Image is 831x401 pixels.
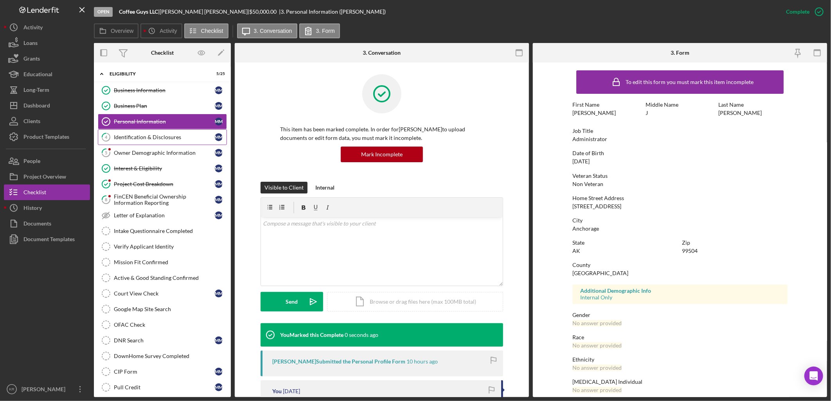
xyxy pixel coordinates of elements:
div: You Marked this Complete [280,332,344,338]
div: Checklist [151,50,174,56]
div: Race [572,334,788,340]
div: Active & Good Standing Confirmed [114,275,227,281]
div: You [272,388,282,394]
div: Open [94,7,113,17]
button: Overview [94,23,138,38]
a: Active & Good Standing Confirmed [98,270,227,286]
div: Internal Only [580,294,780,301]
div: Loans [23,35,38,53]
a: OFAC Check [98,317,227,333]
div: M M [215,290,223,297]
div: Date of Birth [572,150,788,156]
div: [DATE] [572,158,590,165]
div: CIP Form [114,369,215,375]
div: [PERSON_NAME] [572,110,616,116]
div: Clients [23,113,40,131]
div: No answer provided [572,365,622,371]
button: KR[PERSON_NAME] [4,381,90,397]
label: 3. Conversation [254,28,292,34]
tspan: 5 [105,150,107,155]
div: 5 / 25 [211,72,225,76]
div: History [23,200,42,218]
a: Documents [4,216,90,231]
button: 3. Form [299,23,340,38]
div: [PERSON_NAME] [PERSON_NAME] | [160,9,249,15]
tspan: 4 [105,134,108,140]
div: First Name [572,102,642,108]
div: To edit this form you must mark this item incomplete [626,79,754,85]
div: Eligibility [110,72,205,76]
div: 99504 [682,248,698,254]
div: Pull Credit [114,384,215,390]
a: Grants [4,51,90,66]
div: DownHome Survey Completed [114,353,227,359]
button: Educational [4,66,90,82]
div: M M [215,133,223,141]
div: | 3. Personal Information ([PERSON_NAME]) [279,9,386,15]
div: M M [215,368,223,376]
div: Long-Term [23,82,49,100]
p: This item has been marked complete. In order for [PERSON_NAME] to upload documents or edit form d... [280,125,484,143]
div: Project Cost Breakdown [114,181,215,187]
div: Zip [682,240,788,246]
div: No answer provided [572,320,622,326]
a: Google Map Site Search [98,301,227,317]
div: Dashboard [23,98,50,115]
a: Project Overview [4,169,90,184]
time: 2025-08-15 17:14 [283,388,300,394]
a: Business PlanMM [98,98,227,114]
label: Checklist [201,28,223,34]
div: Verify Applicant Identity [114,243,227,250]
div: M M [215,149,223,157]
a: DownHome Survey Completed [98,348,227,364]
div: M M [215,86,223,94]
div: Identification & Disclosures [114,134,215,140]
div: Checklist [23,184,46,202]
a: Mission Fit Confirmed [98,254,227,270]
div: M M [215,102,223,110]
div: Visible to Client [264,182,304,193]
button: Internal [311,182,338,193]
div: Middle Name [646,102,715,108]
label: Activity [160,28,177,34]
div: Letter of Explanation [114,212,215,218]
a: Project Cost BreakdownMM [98,176,227,192]
div: Google Map Site Search [114,306,227,312]
button: Visible to Client [261,182,308,193]
button: People [4,153,90,169]
div: Documents [23,216,51,233]
div: Gender [572,312,788,318]
button: Loans [4,35,90,51]
a: Dashboard [4,98,90,113]
a: CIP FormMM [98,364,227,380]
a: Activity [4,20,90,35]
div: Document Templates [23,231,75,249]
a: Pull CreditMM [98,380,227,395]
div: Product Templates [23,129,69,147]
div: Intake Questionnaire Completed [114,228,227,234]
time: 2025-08-29 06:16 [407,358,438,365]
div: M M [215,118,223,125]
button: Send [261,292,323,311]
div: Internal [315,182,335,193]
div: Grants [23,51,40,68]
button: Checklist [4,184,90,200]
div: [GEOGRAPHIC_DATA] [572,270,628,276]
div: No answer provided [572,387,622,393]
a: 8FinCEN Beneficial Ownership Information ReportingMM [98,192,227,208]
div: OFAC Check [114,322,227,328]
div: Owner Demographic Information [114,150,215,156]
a: Business InformationMM [98,82,227,98]
a: Product Templates [4,129,90,145]
button: Document Templates [4,231,90,247]
div: Administrator [572,136,607,142]
a: Verify Applicant Identity [98,239,227,254]
label: Overview [111,28,133,34]
div: City [572,217,788,224]
div: AK [572,248,580,254]
div: [PERSON_NAME] [718,110,762,116]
